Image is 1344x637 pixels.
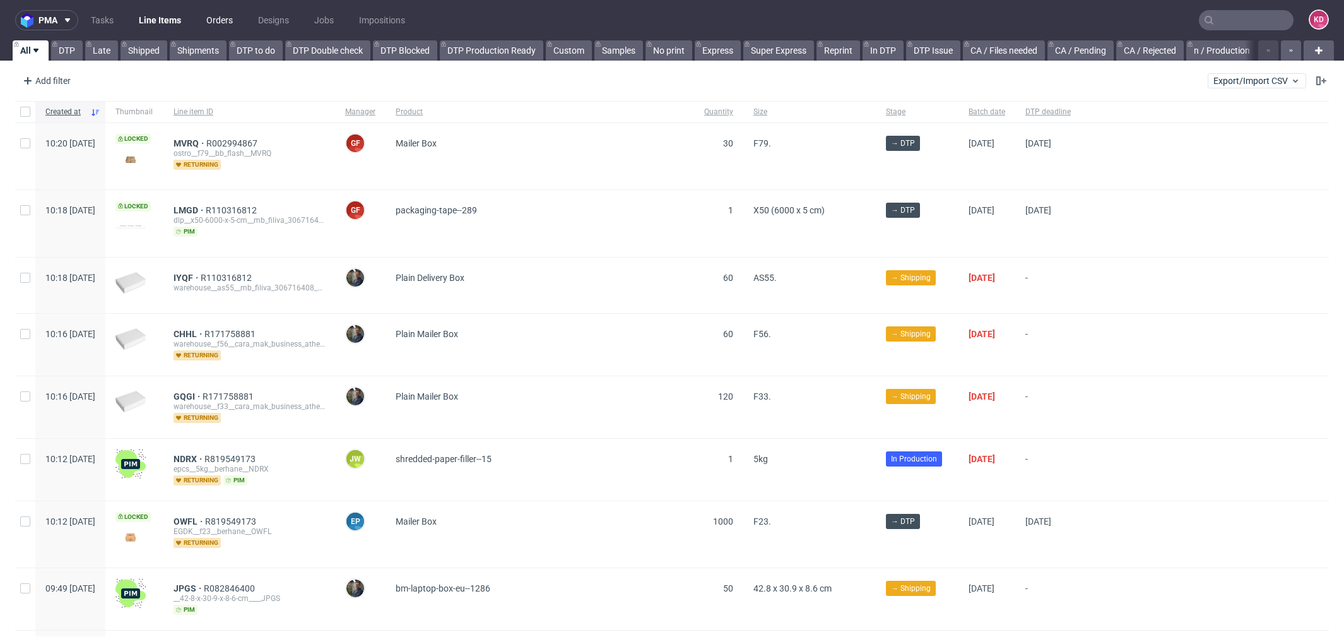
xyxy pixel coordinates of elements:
a: DTP Double check [285,40,370,61]
div: epcs__5kg__berhane__NDRX [174,464,325,474]
a: R171758881 [203,391,256,402]
span: bm-laptop-box-eu--1286 [396,583,490,593]
a: Express [695,40,741,61]
span: - [1025,454,1071,485]
span: Stage [886,107,948,117]
span: Mailer Box [396,138,437,148]
a: In DTP [863,40,904,61]
img: version_two_editor_design [115,224,146,229]
img: Maciej Sobola [346,269,364,287]
div: __42-8-x-30-9-x-8-6-cm____JPGS [174,593,325,604]
span: 10:18 [DATE] [45,205,95,215]
a: R002994867 [206,138,260,148]
span: CHHL [174,329,204,339]
span: - [1025,583,1071,615]
span: Mailer Box [396,516,437,527]
span: returning [174,160,221,170]
span: F33. [753,391,771,402]
span: → Shipping [891,391,931,402]
span: → Shipping [891,272,931,283]
span: Product [396,107,684,117]
img: wHgJFi1I6lmhQAAAABJRU5ErkJggg== [115,449,146,479]
span: 10:20 [DATE] [45,138,95,148]
a: DTP [51,40,83,61]
span: [DATE] [969,205,994,215]
figcaption: GF [346,201,364,219]
img: plain-eco-white.f1cb12edca64b5eabf5f.png [115,391,146,412]
span: - [1025,273,1071,298]
img: Maciej Sobola [346,580,364,597]
span: AS55. [753,273,777,283]
a: Tasks [83,10,121,30]
a: DTP Issue [906,40,960,61]
span: pma [38,16,57,25]
span: 10:12 [DATE] [45,516,95,527]
span: - [1025,329,1071,360]
span: R171758881 [204,329,258,339]
a: Shipments [170,40,227,61]
span: [DATE] [969,516,994,527]
span: shredded-paper-filler--15 [396,454,492,464]
span: [DATE] [969,391,995,402]
a: Impositions [351,10,413,30]
img: plain-eco-white.f1cb12edca64b5eabf5f.png [115,272,146,294]
span: 50 [723,583,733,593]
span: R819549173 [204,454,258,464]
span: [DATE] [969,273,995,283]
a: DTP Production Ready [440,40,543,61]
img: plain-eco-white.f1cb12edca64b5eabf5f.png [115,328,146,350]
span: pim [223,475,247,485]
span: Plain Mailer Box [396,391,458,402]
span: Size [753,107,866,117]
span: DTP deadline [1025,107,1071,117]
span: Plain Delivery Box [396,273,464,283]
span: returning [174,475,221,485]
span: [DATE] [969,583,994,593]
span: [DATE] [969,329,995,339]
a: Late [85,40,118,61]
span: → DTP [891,138,915,149]
span: 10:18 [DATE] [45,273,95,283]
span: 5kg [753,454,768,464]
a: R110316812 [206,205,259,215]
span: returning [174,538,221,548]
span: 1 [728,205,733,215]
span: [DATE] [969,138,994,148]
a: CA / Pending [1047,40,1114,61]
img: version_two_editor_design [115,528,146,545]
a: Shipped [121,40,167,61]
span: 09:49 [DATE] [45,583,95,593]
a: Jobs [307,10,341,30]
a: IYQF [174,273,201,283]
span: JPGS [174,583,204,593]
span: returning [174,350,221,360]
a: R082846400 [204,583,257,593]
a: Custom [546,40,592,61]
span: Batch date [969,107,1005,117]
span: Export/Import CSV [1213,76,1300,86]
span: [DATE] [1025,205,1051,215]
span: X50 (6000 x 5 cm) [753,205,825,215]
figcaption: JW [346,450,364,468]
figcaption: KD [1310,11,1328,28]
span: 42.8 x 30.9 x 8.6 cm [753,583,832,593]
figcaption: GF [346,134,364,152]
a: All [13,40,49,61]
span: F56. [753,329,771,339]
span: 60 [723,329,733,339]
div: dlp__x50-6000-x-5-cm__mb_filiva_306716408__LMGD [174,215,325,225]
a: Designs [251,10,297,30]
a: No print [645,40,692,61]
a: LMGD [174,205,206,215]
img: logo [21,13,38,28]
span: 1 [728,454,733,464]
span: [DATE] [1025,138,1051,148]
span: Line item ID [174,107,325,117]
a: NDRX [174,454,204,464]
a: DTP Blocked [373,40,437,61]
a: n / Production [1186,40,1258,61]
span: OWFL [174,516,205,527]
